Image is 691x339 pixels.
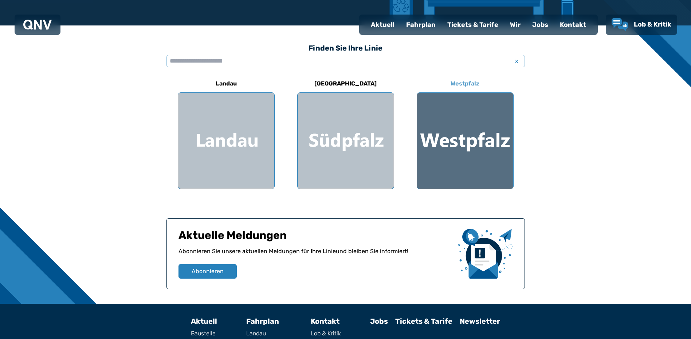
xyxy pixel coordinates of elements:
[297,75,394,189] a: [GEOGRAPHIC_DATA] Region Südpfalz
[634,20,671,28] span: Lob & Kritik
[526,15,554,34] a: Jobs
[504,15,526,34] a: Wir
[166,40,525,56] h3: Finden Sie Ihre Linie
[178,264,237,279] button: Abonnieren
[311,78,380,89] h6: [GEOGRAPHIC_DATA]
[370,317,388,326] a: Jobs
[460,317,500,326] a: Newsletter
[191,331,239,336] a: Baustelle
[246,317,279,326] a: Fahrplan
[213,78,240,89] h6: Landau
[23,20,52,30] img: QNV Logo
[512,57,522,65] span: x
[417,75,514,189] a: Westpfalz Region Westpfalz
[441,15,504,34] a: Tickets & Tarife
[554,15,592,34] a: Kontakt
[365,15,400,34] a: Aktuell
[311,317,339,326] a: Kontakt
[311,331,363,336] a: Lob & Kritik
[191,317,217,326] a: Aktuell
[395,317,452,326] a: Tickets & Tarife
[178,229,452,247] h1: Aktuelle Meldungen
[448,78,482,89] h6: Westpfalz
[178,75,275,189] a: Landau Region Landau
[400,15,441,34] a: Fahrplan
[23,17,52,32] a: QNV Logo
[246,331,303,336] a: Landau
[178,247,452,264] p: Abonnieren Sie unsere aktuellen Meldungen für Ihre Linie und bleiben Sie informiert!
[192,267,224,276] span: Abonnieren
[458,229,513,279] img: newsletter
[612,18,671,31] a: Lob & Kritik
